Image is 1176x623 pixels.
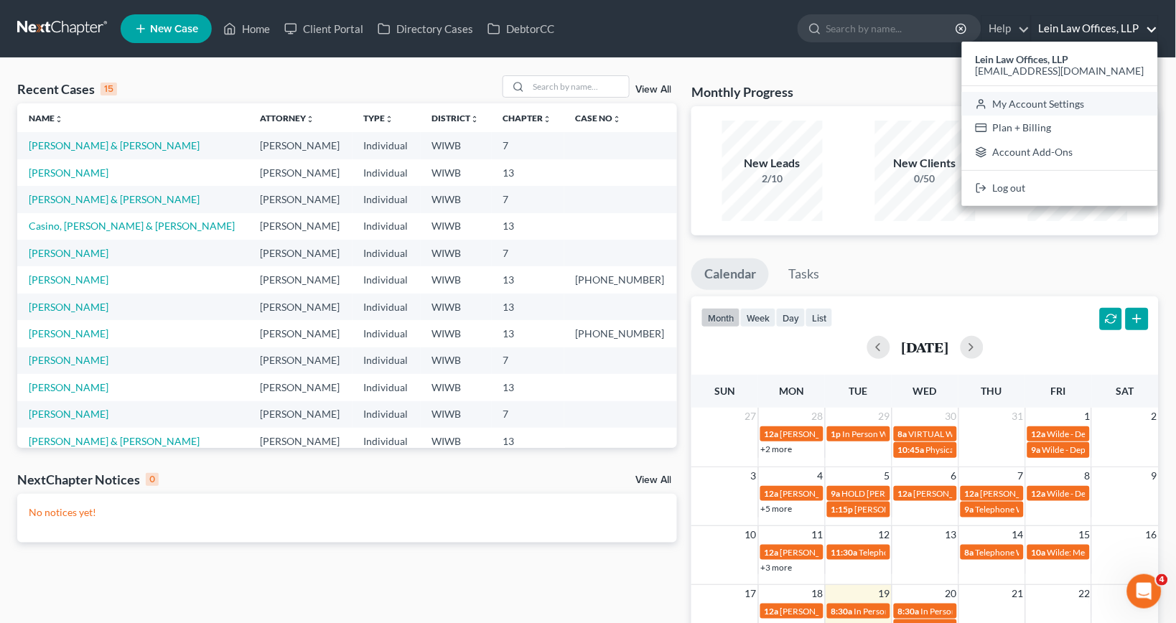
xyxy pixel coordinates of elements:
td: Individual [353,266,421,293]
i: unfold_more [543,115,552,123]
td: WIWB [421,186,492,212]
td: [PERSON_NAME] [248,347,352,374]
span: 4 [1157,574,1168,586]
span: 12a [1032,428,1046,439]
span: 31 [1011,408,1025,425]
td: [PERSON_NAME] [248,266,352,293]
a: Nameunfold_more [29,113,63,123]
div: 0/50 [875,172,976,186]
td: Individual [353,159,421,186]
td: 7 [492,401,564,428]
span: 21 [1011,585,1025,602]
span: HOLD [PERSON_NAME] - Mediation [842,488,979,499]
td: 13 [492,428,564,454]
span: Wilde - Depo of Corporate Rep [1042,444,1158,455]
span: 12a [1032,488,1046,499]
span: Wed [913,385,937,397]
span: 4 [816,467,825,484]
span: [PERSON_NAME] - Hearing re [PERSON_NAME]'s Mtn for Declaratory Judgment [855,504,1158,515]
span: 8 [1083,467,1091,484]
span: 8:30a [898,606,920,617]
span: VIRTUAL WC Hearing - [PERSON_NAME] [PERSON_NAME] [909,428,1134,439]
a: Calendar [691,258,769,290]
td: WIWB [421,428,492,454]
td: WIWB [421,401,492,428]
span: 12a [765,488,779,499]
td: WIWB [421,132,492,159]
span: [PERSON_NAME] - ANS to 2nd Suit from Old Replic [780,428,972,439]
span: New Case [150,24,198,34]
td: Individual [353,320,421,347]
span: 3 [750,467,758,484]
td: Individual [353,401,421,428]
td: WIWB [421,320,492,347]
a: [PERSON_NAME] [29,247,108,259]
span: 12a [898,488,913,499]
span: Tue [849,385,868,397]
td: WIWB [421,347,492,374]
td: WIWB [421,374,492,400]
span: 9a [831,488,841,499]
a: +2 more [761,444,793,454]
a: Plan + Billing [962,116,1158,140]
td: WIWB [421,266,492,293]
a: Case Nounfold_more [576,113,622,123]
td: Individual [353,294,421,320]
td: WIWB [421,294,492,320]
span: 1p [831,428,841,439]
i: unfold_more [55,115,63,123]
a: Directory Cases [370,16,480,42]
a: [PERSON_NAME] [29,167,108,179]
span: 1:15p [831,504,854,515]
a: View All [635,475,671,485]
span: 9a [965,504,974,515]
a: +5 more [761,503,793,514]
span: 10:45a [898,444,925,455]
td: 7 [492,347,564,374]
a: Lein Law Offices, LLP [1032,16,1158,42]
td: [PHONE_NUMBER] [564,320,678,347]
span: 17 [744,585,758,602]
span: 29 [877,408,892,425]
span: 22 [1077,585,1091,602]
td: 13 [492,266,564,293]
td: 7 [492,240,564,266]
td: [PHONE_NUMBER] [564,266,678,293]
a: [PERSON_NAME] & [PERSON_NAME] [29,139,200,151]
span: 12a [965,488,979,499]
a: [PERSON_NAME] & [PERSON_NAME] [29,193,200,205]
a: Tasks [775,258,832,290]
td: 7 [492,186,564,212]
td: Individual [353,213,421,240]
a: [PERSON_NAME] [29,381,108,393]
span: 6 [950,467,958,484]
i: unfold_more [471,115,480,123]
span: [PERSON_NAME] - Our RESP to DISC due [981,488,1137,499]
span: 7 [1017,467,1025,484]
td: [PERSON_NAME] [248,294,352,320]
td: 13 [492,294,564,320]
span: Thu [981,385,1002,397]
span: Sat [1116,385,1134,397]
td: Individual [353,428,421,454]
h3: Monthly Progress [691,83,793,100]
a: Casino, [PERSON_NAME] & [PERSON_NAME] [29,220,235,232]
span: 12 [877,526,892,543]
span: 13 [944,526,958,543]
span: [PERSON_NAME] - Our RESP to AMFAM DISC due [780,606,969,617]
i: unfold_more [613,115,622,123]
td: [PERSON_NAME] [248,159,352,186]
a: [PERSON_NAME] & [PERSON_NAME] [29,435,200,447]
span: 12a [765,547,779,558]
span: Mon [779,385,804,397]
td: WIWB [421,240,492,266]
div: 15 [101,83,117,95]
td: WIWB [421,159,492,186]
td: [PERSON_NAME] [248,374,352,400]
div: New Clients [875,155,976,172]
td: Individual [353,186,421,212]
td: 13 [492,213,564,240]
a: Chapterunfold_more [503,113,552,123]
span: Fri [1051,385,1066,397]
button: day [776,308,806,327]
